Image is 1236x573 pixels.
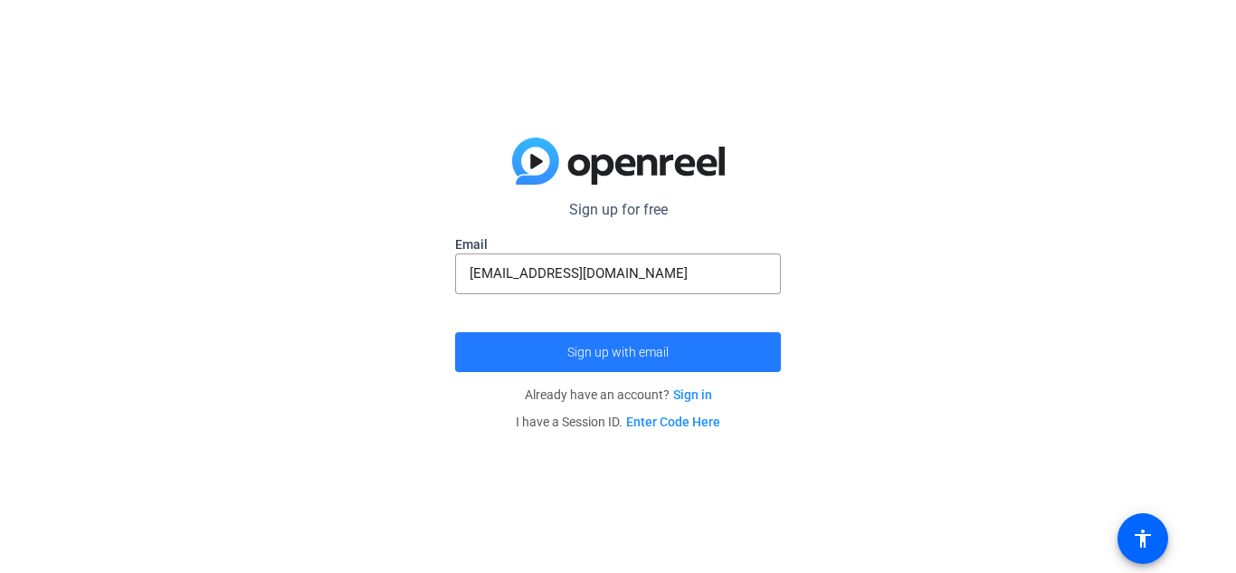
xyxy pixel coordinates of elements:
input: Enter Email Address [470,263,766,284]
button: Sign up with email [455,332,781,372]
mat-icon: accessibility [1132,528,1154,549]
a: Enter Code Here [626,415,720,429]
span: Already have an account? [525,387,712,402]
span: I have a Session ID. [516,415,720,429]
img: blue-gradient.svg [512,138,725,185]
label: Email [455,235,781,253]
p: Sign up for free [455,199,781,221]
a: Sign in [673,387,712,402]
